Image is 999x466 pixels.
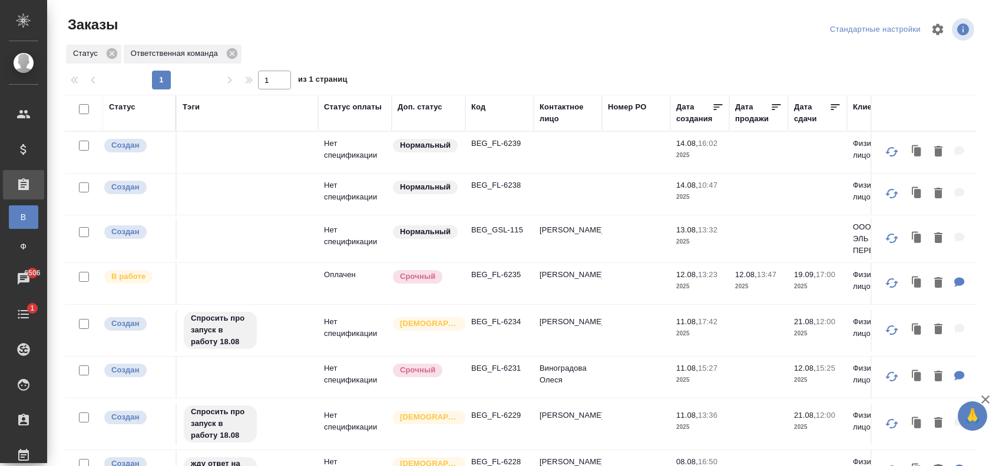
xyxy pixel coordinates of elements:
[735,270,757,279] p: 12.08,
[471,101,485,113] div: Код
[676,236,723,248] p: 2025
[816,270,835,279] p: 17:00
[962,404,983,428] span: 🙏
[534,310,602,351] td: [PERSON_NAME]
[698,411,717,420] p: 13:36
[3,299,44,329] a: 1
[853,138,909,161] p: Физическое лицо (Беговая)
[23,302,41,314] span: 1
[906,227,928,251] button: Клонировать
[9,235,38,258] a: Ф
[392,179,459,195] div: Статус по умолчанию для стандартных заказов
[698,139,717,148] p: 16:02
[471,138,528,149] p: BEG_FL-6239
[66,45,121,64] div: Статус
[400,364,435,376] p: Срочный
[853,410,909,433] p: Физическое лицо (Беговая)
[676,411,698,420] p: 11.08,
[676,225,698,234] p: 13.08,
[471,362,528,374] p: BEG_FL-6231
[816,317,835,326] p: 12:00
[676,317,698,326] p: 11.08,
[392,316,459,332] div: Выставляется автоматически для первых 3 заказов нового контактного лица. Особое внимание
[400,411,459,423] p: [DEMOGRAPHIC_DATA]
[608,101,646,113] div: Номер PO
[15,241,32,252] span: Ф
[816,364,835,372] p: 15:25
[853,269,909,292] p: Физическое лицо (Беговая)
[3,264,44,294] a: 6506
[958,401,987,431] button: 🙏
[676,139,698,148] p: 14.08,
[471,269,528,281] p: BEG_FL-6235
[924,15,952,44] span: Настроить таблицу
[73,48,102,59] p: Статус
[676,149,723,161] p: 2025
[400,271,435,282] p: Срочный
[906,365,928,389] button: Клонировать
[471,316,528,328] p: BEG_FL-6234
[853,179,909,203] p: Физическое лицо (Беговая)
[103,269,170,285] div: Выставляет ПМ после принятия заказа от КМа
[471,224,528,236] p: BEG_GSL-115
[392,269,459,285] div: Выставляется автоматически, если на указанный объем услуг необходимо больше времени в стандартном...
[676,281,723,292] p: 2025
[103,179,170,195] div: Выставляется автоматически при создании заказа
[906,318,928,342] button: Клонировать
[534,357,602,398] td: Виноградова Олеся
[400,181,451,193] p: Нормальный
[952,18,977,41] span: Посмотреть информацию
[183,404,312,444] div: Спросить про запуск в работу 18.08
[928,365,948,389] button: Удалить
[698,457,717,466] p: 16:50
[103,410,170,425] div: Выставляется автоматически при создании заказа
[103,362,170,378] div: Выставляется автоматически при создании заказа
[794,270,816,279] p: 19.09,
[794,421,841,433] p: 2025
[103,138,170,154] div: Выставляется автоматически при создании заказа
[9,205,38,229] a: В
[698,317,717,326] p: 17:42
[906,411,928,435] button: Клонировать
[298,72,348,89] span: из 1 страниц
[318,132,392,173] td: Нет спецификации
[471,410,528,421] p: BEG_FL-6229
[124,45,242,64] div: Ответственная команда
[318,404,392,445] td: Нет спецификации
[103,224,170,240] div: Выставляется автоматически при создании заказа
[318,357,392,398] td: Нет спецификации
[109,101,135,113] div: Статус
[676,364,698,372] p: 11.08,
[928,140,948,164] button: Удалить
[534,404,602,445] td: [PERSON_NAME]
[392,224,459,240] div: Статус по умолчанию для стандартных заказов
[676,181,698,189] p: 14.08,
[183,311,312,350] div: Спросить про запуск в работу 18.08
[735,101,770,125] div: Дата продажи
[318,263,392,304] td: Оплачен
[318,174,392,215] td: Нет спецификации
[191,406,250,441] p: Спросить про запуск в работу 18.08
[906,140,928,164] button: Клонировать
[794,364,816,372] p: 12.08,
[676,374,723,386] p: 2025
[111,364,140,376] p: Создан
[698,270,717,279] p: 13:23
[111,181,140,193] p: Создан
[111,139,140,151] p: Создан
[698,225,717,234] p: 13:32
[906,271,928,295] button: Клонировать
[392,362,459,378] div: Выставляется автоматически, если на указанный объем услуг необходимо больше времени в стандартном...
[534,263,602,304] td: [PERSON_NAME]
[540,101,596,125] div: Контактное лицо
[906,182,928,206] button: Клонировать
[471,179,528,191] p: BEG_FL-6238
[183,101,200,113] div: Тэги
[111,318,140,329] p: Создан
[878,410,906,438] button: Обновить
[398,101,442,113] div: Доп. статус
[191,312,250,348] p: Спросить про запуск в работу 18.08
[853,101,880,113] div: Клиент
[65,15,118,34] span: Заказы
[794,374,841,386] p: 2025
